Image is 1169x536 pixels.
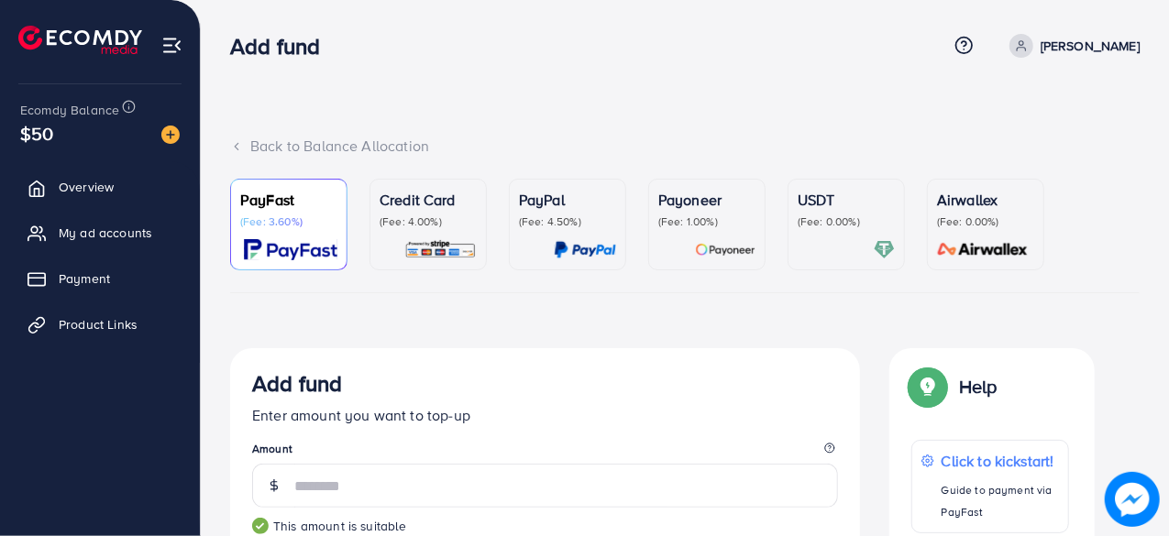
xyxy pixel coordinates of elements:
[252,517,838,535] small: This amount is suitable
[798,214,895,229] p: (Fee: 0.00%)
[59,224,152,242] span: My ad accounts
[874,239,895,260] img: card
[252,441,838,464] legend: Amount
[658,189,755,211] p: Payoneer
[937,214,1034,229] p: (Fee: 0.00%)
[14,260,186,297] a: Payment
[244,239,337,260] img: card
[230,136,1140,157] div: Back to Balance Allocation
[911,370,944,403] img: Popup guide
[959,376,998,398] p: Help
[161,126,180,144] img: image
[20,101,119,119] span: Ecomdy Balance
[14,169,186,205] a: Overview
[230,33,335,60] h3: Add fund
[932,239,1034,260] img: card
[59,178,114,196] span: Overview
[161,35,182,56] img: menu
[252,404,838,426] p: Enter amount you want to top-up
[240,189,337,211] p: PayFast
[380,189,477,211] p: Credit Card
[658,214,755,229] p: (Fee: 1.00%)
[942,450,1059,472] p: Click to kickstart!
[252,370,342,397] h3: Add fund
[937,189,1034,211] p: Airwallex
[18,26,142,54] img: logo
[404,239,477,260] img: card
[942,479,1059,523] p: Guide to payment via PayFast
[798,189,895,211] p: USDT
[14,214,186,251] a: My ad accounts
[14,306,186,343] a: Product Links
[380,214,477,229] p: (Fee: 4.00%)
[1041,35,1140,57] p: [PERSON_NAME]
[1107,474,1158,525] img: image
[240,214,337,229] p: (Fee: 3.60%)
[695,239,755,260] img: card
[20,120,53,147] span: $50
[554,239,616,260] img: card
[519,189,616,211] p: PayPal
[1002,34,1140,58] a: [PERSON_NAME]
[519,214,616,229] p: (Fee: 4.50%)
[59,269,110,288] span: Payment
[59,315,138,334] span: Product Links
[252,518,269,534] img: guide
